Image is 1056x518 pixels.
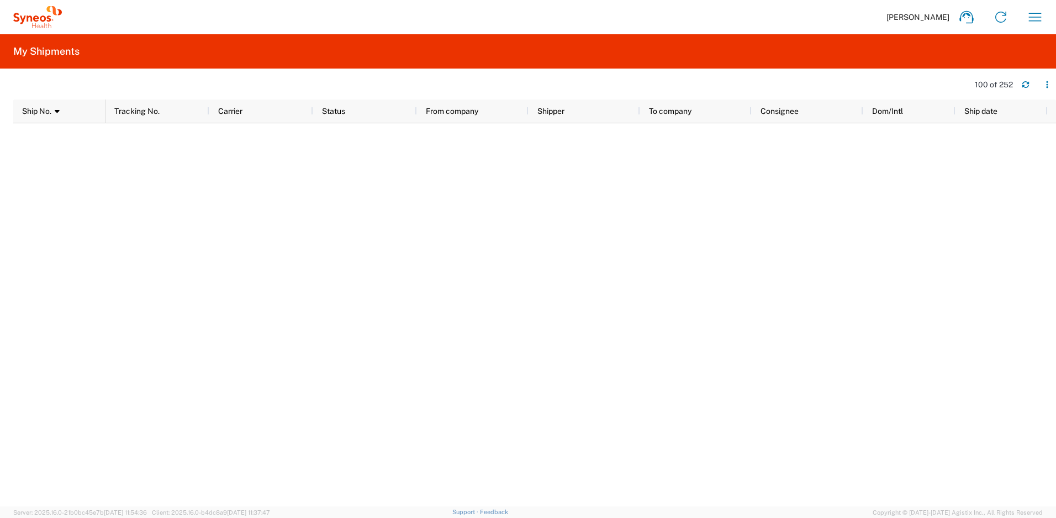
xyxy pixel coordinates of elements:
span: From company [426,107,478,116]
span: Ship date [964,107,997,116]
span: [DATE] 11:37:47 [227,509,270,516]
span: To company [649,107,691,116]
a: Feedback [480,509,508,515]
span: Copyright © [DATE]-[DATE] Agistix Inc., All Rights Reserved [873,507,1043,517]
span: Tracking No. [114,107,160,116]
h2: My Shipments [13,45,80,58]
span: Shipper [537,107,564,116]
span: Client: 2025.16.0-b4dc8a9 [152,509,270,516]
span: [PERSON_NAME] [886,12,949,22]
span: Dom/Intl [872,107,903,116]
span: Server: 2025.16.0-21b0bc45e7b [13,509,147,516]
span: Status [322,107,345,116]
a: Support [452,509,480,515]
span: Consignee [761,107,799,116]
span: Ship No. [22,107,51,116]
span: Carrier [218,107,242,116]
span: [DATE] 11:54:36 [104,509,147,516]
div: 100 of 252 [975,80,1013,90]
